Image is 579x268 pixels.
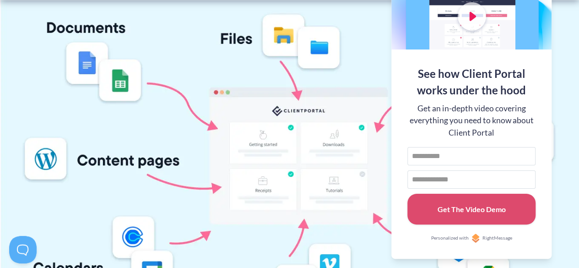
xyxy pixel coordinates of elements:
[9,236,37,263] iframe: Toggle Customer Support
[482,235,512,242] span: RightMessage
[407,234,536,243] a: Personalized withRightMessage
[471,234,480,243] img: Personalized with RightMessage
[438,199,506,219] div: Get The Video Demo
[407,103,536,139] div: Get an in-depth video covering everything you need to know about Client Portal
[407,194,536,225] button: Get The Video Demo
[431,235,468,242] span: Personalized with
[407,66,536,98] div: See how Client Portal works under the hood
